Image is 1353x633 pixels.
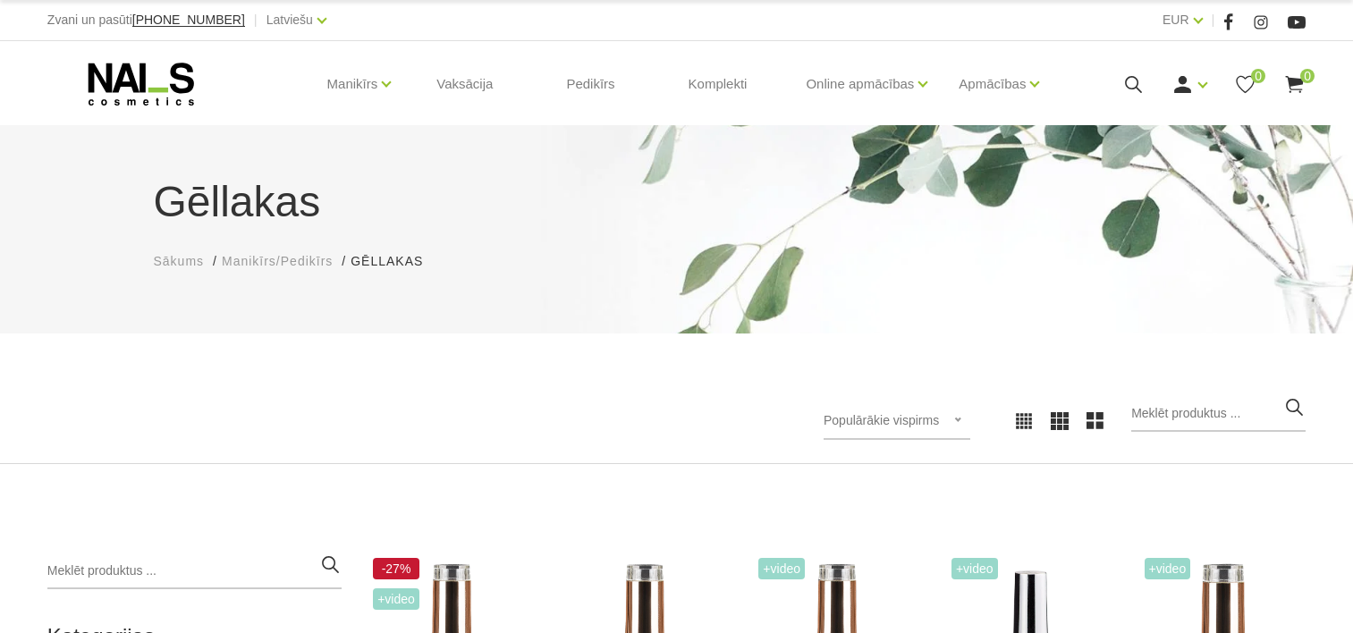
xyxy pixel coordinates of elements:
span: | [1212,9,1215,31]
a: Online apmācības [806,48,914,120]
li: Gēllakas [351,252,441,271]
span: +Video [758,558,805,579]
a: EUR [1163,9,1189,30]
input: Meklēt produktus ... [1131,396,1306,432]
span: +Video [373,588,419,610]
a: Apmācības [959,48,1026,120]
a: Sākums [154,252,205,271]
a: Vaksācija [422,41,507,127]
span: -27% [373,558,419,579]
span: +Video [951,558,998,579]
span: | [254,9,258,31]
a: [PHONE_NUMBER] [132,13,245,27]
a: 0 [1283,73,1306,96]
a: Latviešu [266,9,313,30]
a: Komplekti [674,41,762,127]
span: Sākums [154,254,205,268]
input: Meklēt produktus ... [47,553,342,589]
a: Manikīrs [327,48,378,120]
a: 0 [1234,73,1256,96]
a: Manikīrs/Pedikīrs [222,252,333,271]
div: Zvani un pasūti [47,9,245,31]
a: Pedikīrs [552,41,629,127]
span: Manikīrs/Pedikīrs [222,254,333,268]
span: 0 [1251,69,1265,83]
h1: Gēllakas [154,170,1200,234]
span: Populārākie vispirms [824,413,939,427]
span: +Video [1145,558,1191,579]
span: 0 [1300,69,1315,83]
